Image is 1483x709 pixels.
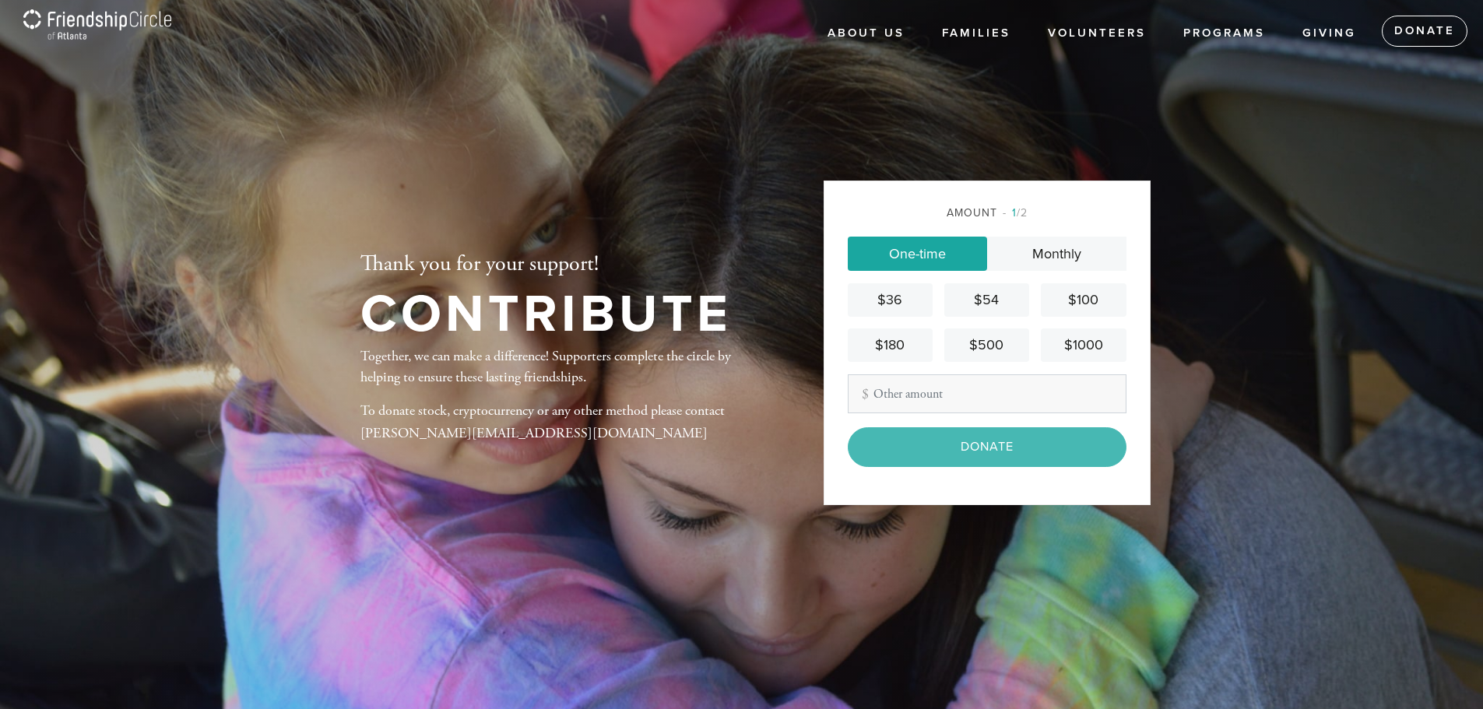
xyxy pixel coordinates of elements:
[987,237,1126,271] a: Monthly
[944,328,1029,362] a: $500
[360,290,732,340] h1: Contribute
[848,237,987,271] a: One-time
[1291,19,1368,48] a: Giving
[1382,16,1467,47] a: Donate
[360,346,773,458] div: Together, we can make a difference! Supporters complete the circle by helping to ensure these las...
[930,19,1022,48] a: Families
[1003,206,1028,219] span: /2
[1047,335,1119,356] div: $1000
[1047,290,1119,311] div: $100
[854,290,926,311] div: $36
[1041,283,1126,317] a: $100
[816,19,916,48] a: About Us
[848,328,933,362] a: $180
[848,374,1126,413] input: Other amount
[854,335,926,356] div: $180
[1036,19,1158,48] a: Volunteers
[360,400,773,445] p: To donate stock, cryptocurrency or any other method please contact [PERSON_NAME][EMAIL_ADDRESS][D...
[1172,19,1277,48] a: Programs
[951,335,1023,356] div: $500
[23,9,171,54] img: Wordmark%20Atlanta%20PNG%20white.png
[848,283,933,317] a: $36
[1012,206,1017,219] span: 1
[360,251,732,278] h2: Thank you for your support!
[944,283,1029,317] a: $54
[1041,328,1126,362] a: $1000
[848,205,1126,221] div: Amount
[951,290,1023,311] div: $54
